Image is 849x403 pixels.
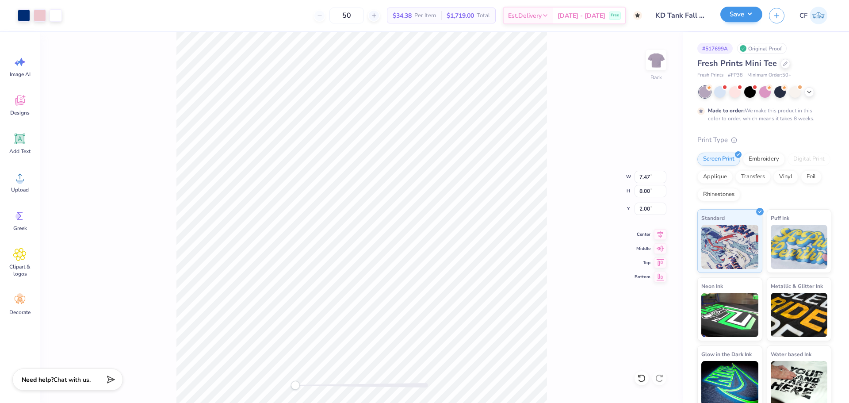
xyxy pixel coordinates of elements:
[508,11,542,20] span: Est. Delivery
[13,225,27,232] span: Greek
[393,11,412,20] span: $34.38
[22,376,54,384] strong: Need help?
[701,293,758,337] img: Neon Ink
[743,153,785,166] div: Embroidery
[611,12,619,19] span: Free
[701,213,725,223] span: Standard
[728,72,743,79] span: # FP38
[649,7,714,24] input: Untitled Design
[11,186,29,193] span: Upload
[771,225,828,269] img: Puff Ink
[697,188,740,201] div: Rhinestones
[795,7,831,24] a: CF
[697,43,733,54] div: # 517699A
[771,213,789,223] span: Puff Ink
[329,8,364,23] input: – –
[635,273,650,280] span: Bottom
[291,381,300,390] div: Accessibility label
[708,107,745,114] strong: Made to order:
[558,11,605,20] span: [DATE] - [DATE]
[650,73,662,81] div: Back
[810,7,827,24] img: Cholo Fernandez
[9,148,31,155] span: Add Text
[773,170,798,184] div: Vinyl
[701,281,723,291] span: Neon Ink
[771,281,823,291] span: Metallic & Glitter Ink
[9,309,31,316] span: Decorate
[701,225,758,269] img: Standard
[788,153,830,166] div: Digital Print
[447,11,474,20] span: $1,719.00
[635,259,650,266] span: Top
[801,170,822,184] div: Foil
[737,43,787,54] div: Original Proof
[477,11,490,20] span: Total
[697,153,740,166] div: Screen Print
[414,11,436,20] span: Per Item
[10,71,31,78] span: Image AI
[747,72,792,79] span: Minimum Order: 50 +
[720,7,762,22] button: Save
[771,349,811,359] span: Water based Ink
[647,51,665,69] img: Back
[54,376,91,384] span: Chat with us.
[635,231,650,238] span: Center
[735,170,771,184] div: Transfers
[708,107,817,123] div: We make this product in this color to order, which means it takes 8 weeks.
[5,263,34,277] span: Clipart & logos
[771,293,828,337] img: Metallic & Glitter Ink
[697,170,733,184] div: Applique
[635,245,650,252] span: Middle
[697,72,723,79] span: Fresh Prints
[697,58,777,69] span: Fresh Prints Mini Tee
[697,135,831,145] div: Print Type
[10,109,30,116] span: Designs
[701,349,752,359] span: Glow in the Dark Ink
[799,11,807,21] span: CF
